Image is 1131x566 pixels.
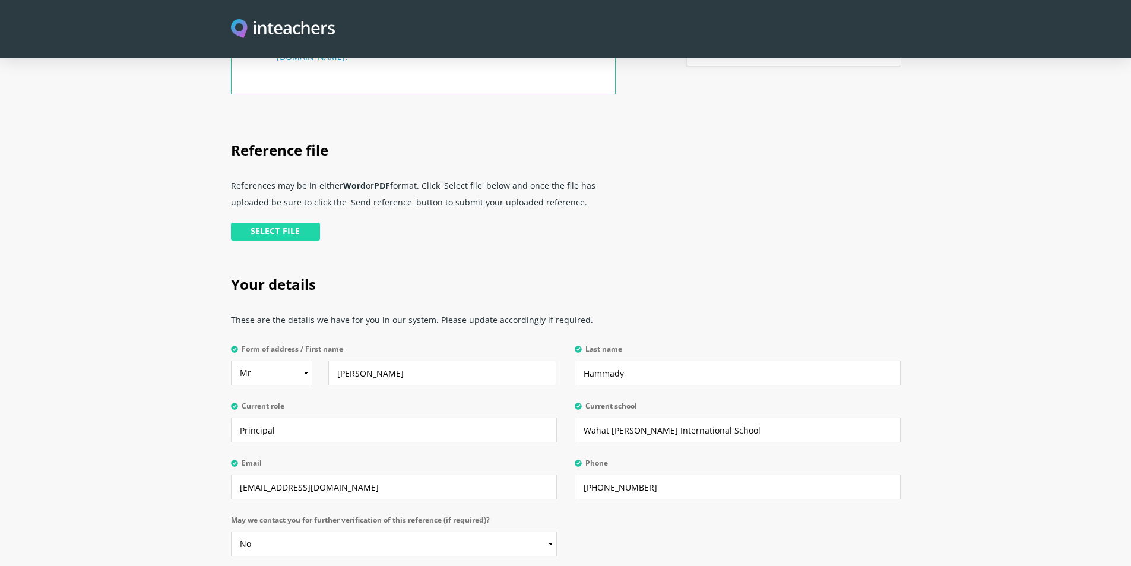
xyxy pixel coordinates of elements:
a: Visit this site's homepage [231,19,335,40]
p: References may be in either or format. Click 'Select file' below and once the file has uploaded b... [231,173,616,223]
label: Current role [231,402,557,418]
div: Select file [231,223,320,241]
p: These are the details we have for you in our system. Please update accordingly if required. [231,307,901,340]
label: Current school [575,402,901,418]
label: May we contact you for further verification of this reference (if required)? [231,516,557,532]
label: Last name [575,345,901,361]
label: Email [231,459,557,475]
img: Inteachers [231,19,335,40]
span: Your details [231,274,316,294]
strong: Word [343,180,366,191]
span: Reference file [231,140,328,160]
strong: PDF [374,180,390,191]
label: Phone [575,459,901,475]
label: Form of address / First name [231,345,557,361]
